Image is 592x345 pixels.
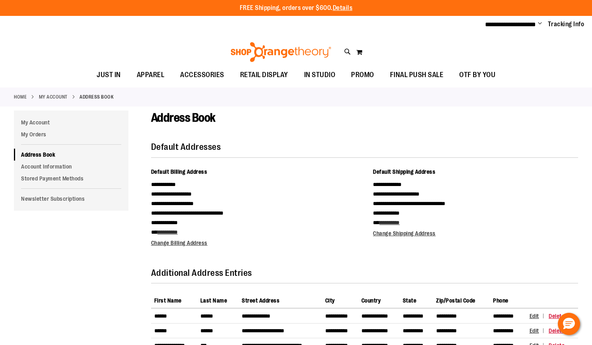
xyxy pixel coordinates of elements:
[358,293,400,308] th: Country
[373,230,436,236] a: Change Shipping Address
[180,66,224,84] span: ACCESSORIES
[137,66,165,84] span: APPAREL
[322,293,358,308] th: City
[382,66,452,84] a: FINAL PUSH SALE
[14,172,128,184] a: Stored Payment Methods
[333,4,353,12] a: Details
[14,128,128,140] a: My Orders
[548,20,584,29] a: Tracking Info
[400,293,433,308] th: State
[240,66,288,84] span: RETAIL DISPLAY
[490,293,526,308] th: Phone
[526,309,578,324] td: Actions Column
[530,313,547,319] a: Edit
[239,293,322,308] th: Street Address
[14,93,27,101] a: Home
[14,149,128,161] a: Address Book
[232,66,296,84] a: RETAIL DISPLAY
[558,313,580,335] button: Hello, have a question? Let’s chat.
[296,66,344,84] a: IN STUDIO
[151,268,252,278] strong: Additional Address Entries
[151,169,208,175] span: Default Billing Address
[14,116,128,128] a: My Account
[343,66,382,84] a: PROMO
[89,66,129,84] a: JUST IN
[151,142,221,152] strong: Default Addresses
[151,111,215,124] span: Address Book
[80,93,113,101] strong: Address Book
[39,93,68,101] a: My Account
[129,66,173,84] a: APPAREL
[526,324,578,338] td: Actions Column
[240,4,353,13] p: FREE Shipping, orders over $600.
[229,42,332,62] img: Shop Orangetheory
[538,20,542,28] button: Account menu
[172,66,232,84] a: ACCESSORIES
[373,169,435,175] span: Default Shipping Address
[151,293,197,308] th: First Name
[390,66,444,84] span: FINAL PUSH SALE
[14,193,128,205] a: Newsletter Subscriptions
[549,313,565,319] a: Delete
[530,328,547,334] a: Edit
[151,240,208,246] a: Change Billing Address
[351,66,374,84] span: PROMO
[530,328,539,334] span: Edit
[197,293,239,308] th: Last Name
[530,313,539,319] span: Edit
[433,293,490,308] th: Zip/Postal Code
[97,66,121,84] span: JUST IN
[304,66,336,84] span: IN STUDIO
[451,66,503,84] a: OTF BY YOU
[14,161,128,172] a: Account Information
[459,66,495,84] span: OTF BY YOU
[549,328,565,334] a: Delete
